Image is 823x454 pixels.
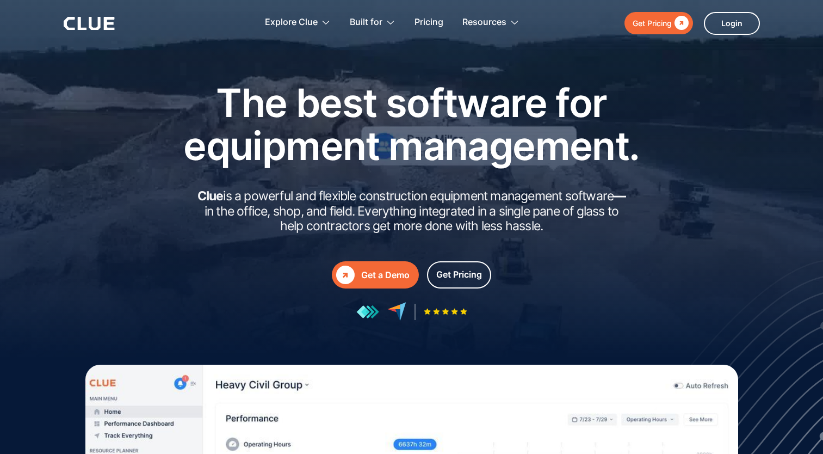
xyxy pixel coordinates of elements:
[462,5,519,40] div: Resources
[265,5,318,40] div: Explore Clue
[704,12,760,35] a: Login
[414,5,443,40] a: Pricing
[436,268,482,281] div: Get Pricing
[624,12,693,34] a: Get Pricing
[672,16,689,30] div: 
[424,308,467,315] img: Five-star rating icon
[350,5,382,40] div: Built for
[332,261,419,289] a: Get a Demo
[356,305,379,319] img: reviews at getapp
[197,188,224,204] strong: Clue
[462,5,506,40] div: Resources
[427,261,491,289] a: Get Pricing
[361,268,410,282] div: Get a Demo
[350,5,395,40] div: Built for
[633,16,672,30] div: Get Pricing
[194,189,629,234] h2: is a powerful and flexible construction equipment management software in the office, shop, and fi...
[614,188,626,204] strong: —
[167,81,657,167] h1: The best software for equipment management.
[387,302,406,321] img: reviews at capterra
[265,5,331,40] div: Explore Clue
[336,266,355,284] div: 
